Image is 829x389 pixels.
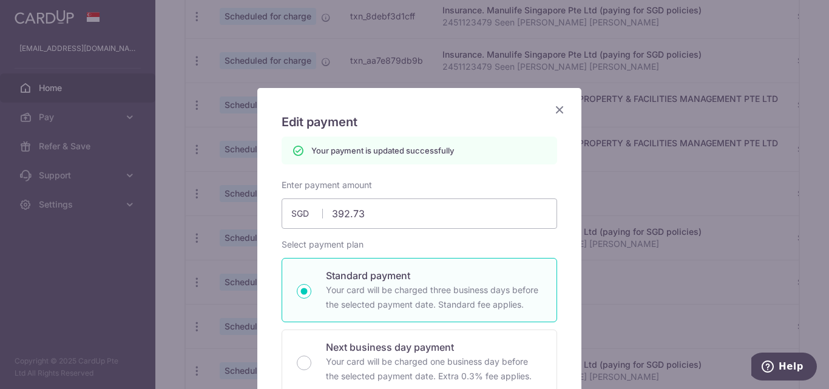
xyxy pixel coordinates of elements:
label: Enter payment amount [282,179,372,191]
p: Your payment is updated successfully [311,144,454,157]
input: 0.00 [282,198,557,229]
h5: Edit payment [282,112,557,132]
span: SGD [291,208,323,220]
p: Your card will be charged one business day before the selected payment date. Extra 0.3% fee applies. [326,354,542,384]
p: Standard payment [326,268,542,283]
iframe: Opens a widget where you can find more information [751,353,817,383]
label: Select payment plan [282,238,364,251]
p: Your card will be charged three business days before the selected payment date. Standard fee appl... [326,283,542,312]
p: Next business day payment [326,340,542,354]
button: Close [552,103,567,117]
